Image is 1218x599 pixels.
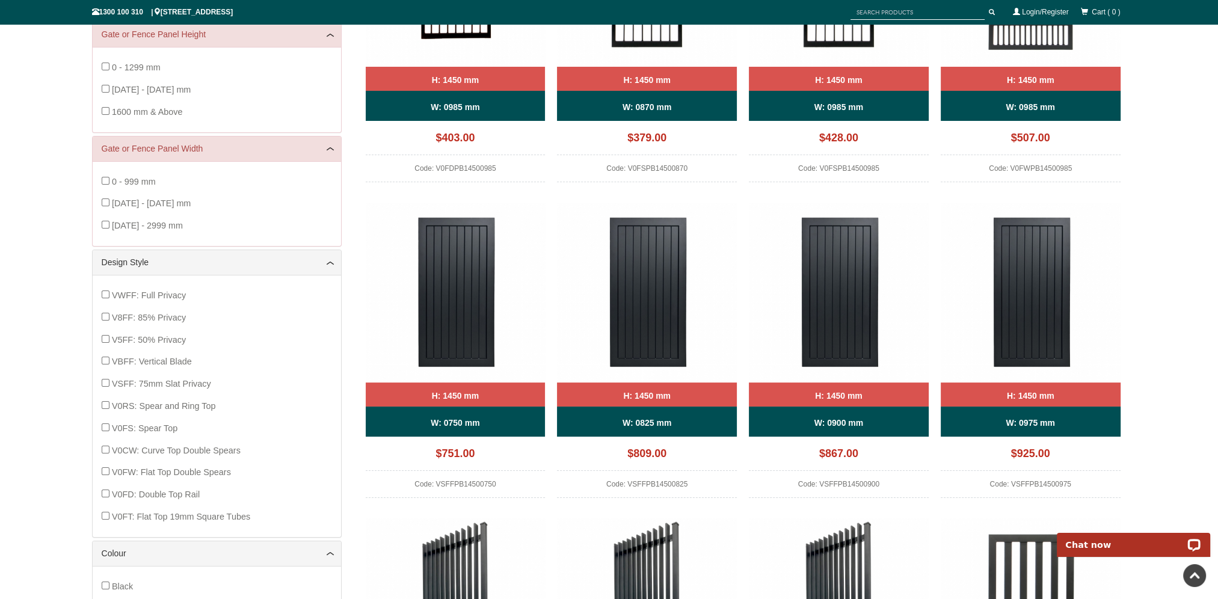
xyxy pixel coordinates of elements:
a: Gate or Fence Panel Width [102,143,332,155]
iframe: LiveChat chat widget [1049,519,1218,557]
a: VSFFPB - Welded 75mm Vertical Slat Privacy Gate - Aluminium Pedestrian / Side Gate - Matte Black ... [749,203,929,498]
div: Code: V0FSPB14500985 [749,161,929,182]
span: 1600 mm & Above [112,107,183,117]
b: W: 0985 mm [431,102,479,112]
span: [DATE] - [DATE] mm [112,85,191,94]
b: W: 0870 mm [623,102,671,112]
b: W: 0985 mm [1006,102,1054,112]
b: W: 0825 mm [623,418,671,428]
img: VSFFPB - Welded 75mm Vertical Slat Privacy Gate - Aluminium Pedestrian / Side Gate - Matte Black ... [557,203,737,382]
div: Code: V0FWPB14500985 [941,161,1121,182]
a: Login/Register [1022,8,1068,16]
a: VSFFPB - Welded 75mm Vertical Slat Privacy Gate - Aluminium Pedestrian / Side Gate - Matte Black ... [366,203,546,498]
img: VSFFPB - Welded 75mm Vertical Slat Privacy Gate - Aluminium Pedestrian / Side Gate - Matte Black ... [749,203,929,382]
div: Code: V0FSPB14500870 [557,161,737,182]
b: H: 1450 mm [1007,75,1054,85]
b: W: 0900 mm [814,418,863,428]
div: $751.00 [366,443,546,471]
input: SEARCH PRODUCTS [850,5,985,20]
span: V5FF: 50% Privacy [112,335,186,345]
div: Code: VSFFPB14500975 [941,477,1121,498]
div: $507.00 [941,127,1121,155]
span: 1300 100 310 | [STREET_ADDRESS] [92,8,233,16]
b: H: 1450 mm [623,75,671,85]
span: V8FF: 85% Privacy [112,313,186,322]
div: Code: VSFFPB14500825 [557,477,737,498]
b: W: 0975 mm [1006,418,1054,428]
span: V0FW: Flat Top Double Spears [112,467,231,477]
div: $925.00 [941,443,1121,471]
span: [DATE] - 2999 mm [112,221,183,230]
div: $403.00 [366,127,546,155]
span: V0FT: Flat Top 19mm Square Tubes [112,512,250,521]
span: V0RS: Spear and Ring Top [112,401,216,411]
b: H: 1450 mm [623,391,671,401]
b: H: 1450 mm [815,75,863,85]
div: Code: VSFFPB14500750 [366,477,546,498]
span: VWFF: Full Privacy [112,290,186,300]
span: VSFF: 75mm Slat Privacy [112,379,211,389]
span: 0 - 999 mm [112,177,156,186]
span: Cart ( 0 ) [1092,8,1120,16]
img: VSFFPB - Welded 75mm Vertical Slat Privacy Gate - Aluminium Pedestrian / Side Gate - Matte Black ... [366,203,546,382]
span: Black [112,582,133,591]
div: $428.00 [749,127,929,155]
span: V0FS: Spear Top [112,423,177,433]
span: 0 - 1299 mm [112,63,161,72]
b: H: 1450 mm [815,391,863,401]
span: V0CW: Curve Top Double Spears [112,446,241,455]
div: Code: VSFFPB14500900 [749,477,929,498]
b: H: 1450 mm [432,391,479,401]
div: $867.00 [749,443,929,471]
span: [DATE] - [DATE] mm [112,198,191,208]
div: $809.00 [557,443,737,471]
b: W: 0985 mm [814,102,863,112]
b: H: 1450 mm [432,75,479,85]
a: VSFFPB - Welded 75mm Vertical Slat Privacy Gate - Aluminium Pedestrian / Side Gate - Matte Black ... [557,203,737,498]
img: VSFFPB - Welded 75mm Vertical Slat Privacy Gate - Aluminium Pedestrian / Side Gate - Matte Black ... [941,203,1121,382]
div: $379.00 [557,127,737,155]
b: W: 0750 mm [431,418,479,428]
a: Design Style [102,256,332,269]
a: Gate or Fence Panel Height [102,28,332,41]
b: H: 1450 mm [1007,391,1054,401]
a: VSFFPB - Welded 75mm Vertical Slat Privacy Gate - Aluminium Pedestrian / Side Gate - Matte Black ... [941,203,1121,498]
div: Code: V0FDPB14500985 [366,161,546,182]
span: VBFF: Vertical Blade [112,357,192,366]
a: Colour [102,547,332,560]
span: V0FD: Double Top Rail [112,490,200,499]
